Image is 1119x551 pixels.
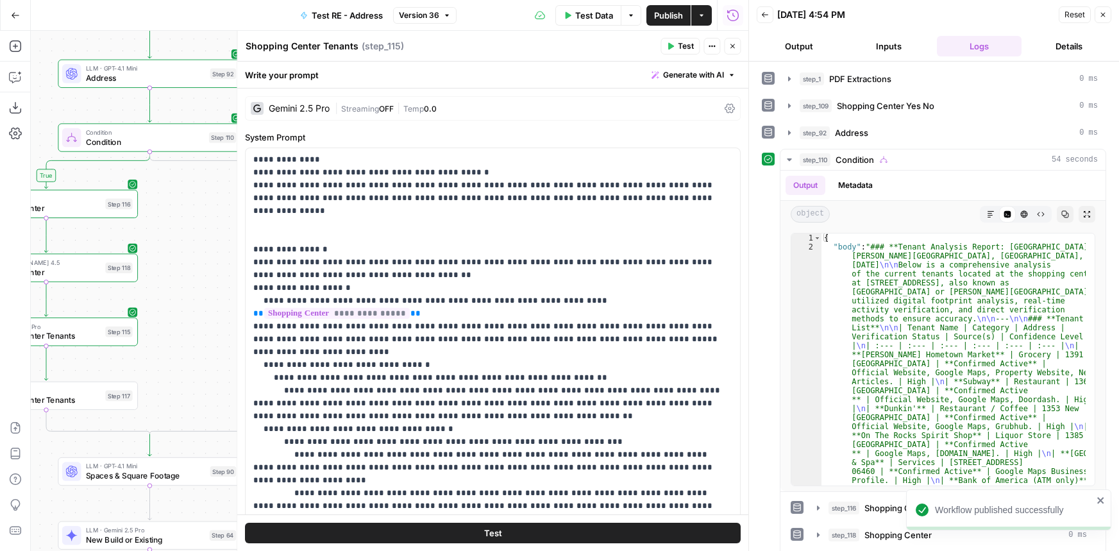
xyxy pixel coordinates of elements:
span: 0 ms [1079,73,1098,85]
button: Inputs [846,36,931,56]
div: ConditionConditionStep 110 [58,123,241,151]
button: Version 36 [393,7,457,24]
span: ( step_115 ) [362,40,404,53]
span: 0 ms [1079,127,1098,139]
g: Edge from step_116 to step_118 [44,218,48,253]
span: step_92 [800,126,830,139]
button: 0 ms [780,123,1106,143]
span: Address [835,126,868,139]
span: 0 ms [1068,529,1087,541]
div: Step 64 [210,530,237,541]
div: LLM · GPT-4.1 MiniAddressStep 92 [58,60,241,88]
g: Edge from step_110 to step_110-conditional-end [150,152,254,437]
g: Edge from step_90 to step_64 [148,486,152,520]
button: Test [660,38,700,55]
span: Reset [1064,9,1085,21]
button: Test [245,523,741,543]
div: Gemini 2.5 Pro [269,104,330,113]
button: Generate with AI [646,67,741,83]
span: Condition [86,128,205,137]
g: Edge from step_118 to step_115 [44,282,48,317]
g: Edge from step_110-conditional-end to step_90 [148,434,152,456]
div: Step 110 [209,132,236,143]
span: Temp [403,104,424,114]
button: Output [786,176,825,195]
div: Step 117 [105,391,132,402]
button: 0 ms [780,69,1106,89]
g: Edge from step_110 to step_116 [44,152,149,189]
span: Condition [86,136,205,148]
label: System Prompt [245,131,741,144]
span: PDF Extractions [829,72,891,85]
div: Step 90 [210,466,237,477]
span: Streaming [341,104,379,114]
span: step_1 [800,72,824,85]
span: object [791,206,830,223]
span: step_109 [800,99,832,112]
div: Workflow published successfully [935,504,1093,516]
span: New Build or Existing [86,534,205,545]
span: Condition [836,153,874,166]
button: Metadata [830,176,880,195]
button: 0 ms [809,525,1095,545]
span: Test [484,527,502,539]
button: Test Data [555,5,621,26]
span: Toggle code folding, rows 1 through 12 [814,233,821,242]
div: LLM · Gemini 2.5 ProNew Build or ExistingStep 64 [58,521,241,550]
span: Test [678,40,694,52]
textarea: Shopping Center Tenants [246,40,358,53]
span: Spaces & Square Footage [86,470,205,481]
span: LLM · Gemini 2.5 Pro [86,525,205,535]
span: | [335,101,341,114]
button: 0 ms [780,96,1106,116]
span: Publish [654,9,683,22]
div: 1 [791,233,821,242]
span: LLM · GPT-4.1 Mini [86,461,205,471]
span: Version 36 [399,10,439,21]
g: Edge from step_115 to step_117 [44,346,48,380]
div: Step 92 [210,69,237,80]
span: step_118 [829,529,859,541]
div: LLM · GPT-4.1 MiniSpaces & Square FootageStep 90 [58,457,241,486]
span: Shopping Center [864,529,932,541]
span: Shopping Center [864,502,932,514]
button: 54 seconds [780,149,1106,170]
div: Write your prompt [237,62,748,88]
button: close [1097,495,1106,505]
div: Step 116 [105,199,132,210]
div: Step 115 [105,326,132,337]
g: Edge from step_109 to step_92 [148,24,152,58]
span: Shopping Center Yes No [837,99,934,112]
button: Reset [1059,6,1091,23]
span: 0.0 [424,104,437,114]
button: Details [1027,36,1111,56]
button: Logs [937,36,1022,56]
span: OFF [379,104,394,114]
div: Step 118 [105,262,132,273]
span: Address [86,72,205,83]
span: 0 ms [1079,100,1098,112]
button: Output [757,36,841,56]
span: | [394,101,403,114]
span: LLM · GPT-4.1 Mini [86,64,205,73]
span: 54 seconds [1052,154,1098,165]
button: Test RE - Address [292,5,391,26]
span: Generate with AI [663,69,724,81]
span: Test RE - Address [312,9,383,22]
span: Test Data [575,9,613,22]
g: Edge from step_92 to step_110 [148,88,152,123]
span: step_110 [800,153,830,166]
span: step_116 [829,502,859,514]
button: Publish [646,5,691,26]
g: Edge from step_117 to step_110-conditional-end [46,410,150,437]
button: 0 ms [809,498,1095,518]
